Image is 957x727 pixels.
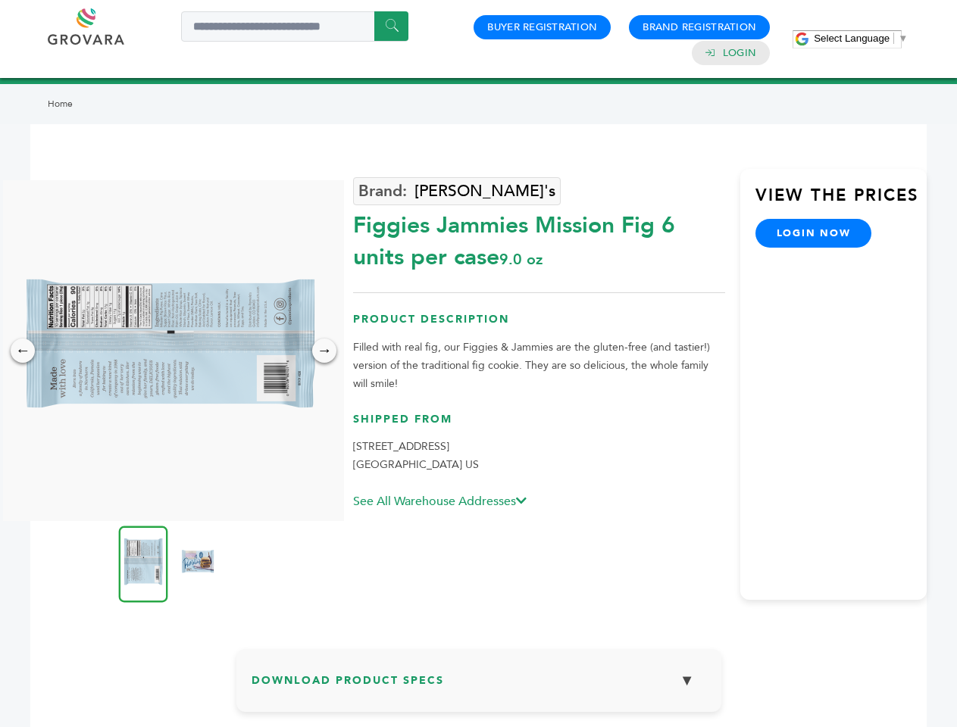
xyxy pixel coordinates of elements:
a: Brand Registration [643,20,756,34]
h3: Shipped From [353,412,725,438]
div: Figgies Jammies Mission Fig 6 units per case [353,202,725,273]
a: Home [48,98,73,110]
a: [PERSON_NAME]'s [353,177,561,205]
span: Select Language [814,33,890,44]
button: ▼ [668,664,706,697]
span: ​ [893,33,894,44]
input: Search a product or brand... [181,11,408,42]
p: Filled with real fig, our Figgies & Jammies are the gluten-free (and tastier!) version of the tra... [353,339,725,393]
img: Figgies & Jammies - Mission Fig 6 units per case 9.0 oz Nutrition Info [119,526,168,602]
a: Login [723,46,756,60]
p: [STREET_ADDRESS] [GEOGRAPHIC_DATA] US [353,438,725,474]
span: 9.0 oz [499,249,543,270]
a: Select Language​ [814,33,908,44]
h3: View the Prices [755,184,927,219]
a: Buyer Registration [487,20,597,34]
h3: Download Product Specs [252,664,706,708]
div: ← [11,339,35,363]
span: ▼ [898,33,908,44]
img: Figgies & Jammies - Mission Fig 6 units per case 9.0 oz [179,532,217,593]
div: → [312,339,336,363]
a: See All Warehouse Addresses [353,493,527,510]
a: login now [755,219,872,248]
h3: Product Description [353,312,725,339]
